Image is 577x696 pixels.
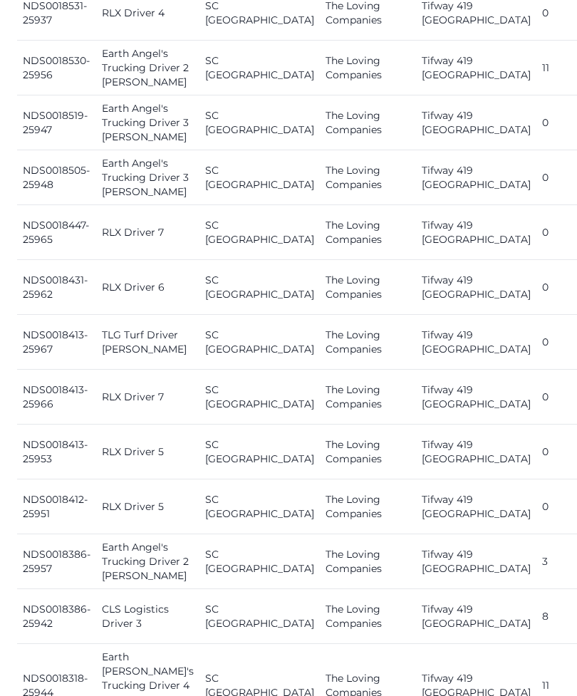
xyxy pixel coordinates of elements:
td: SC [GEOGRAPHIC_DATA] [199,315,320,370]
td: SC [GEOGRAPHIC_DATA] [199,41,320,95]
td: The Loving Companies [320,589,416,644]
td: The Loving Companies [320,260,416,315]
td: NDS0018431-25962 [17,260,96,315]
td: NDS0018530-25956 [17,41,96,95]
td: RLX Driver 5 [96,479,199,534]
td: SC [GEOGRAPHIC_DATA] [199,534,320,589]
td: RLX Driver 6 [96,260,199,315]
td: Tifway 419 [GEOGRAPHIC_DATA] [416,150,536,205]
td: NDS0018413-25967 [17,315,96,370]
td: RLX Driver 7 [96,205,199,260]
td: Tifway 419 [GEOGRAPHIC_DATA] [416,479,536,534]
td: SC [GEOGRAPHIC_DATA] [199,425,320,479]
td: Tifway 419 [GEOGRAPHIC_DATA] [416,425,536,479]
td: SC [GEOGRAPHIC_DATA] [199,95,320,150]
td: NDS0018505-25948 [17,150,96,205]
td: The Loving Companies [320,315,416,370]
td: NDS0018519-25947 [17,95,96,150]
td: Earth Angel's Trucking Driver 3 [PERSON_NAME] [96,150,199,205]
td: Tifway 419 [GEOGRAPHIC_DATA] [416,589,536,644]
td: NDS0018412-25951 [17,479,96,534]
td: Tifway 419 [GEOGRAPHIC_DATA] [416,205,536,260]
td: The Loving Companies [320,534,416,589]
td: RLX Driver 5 [96,425,199,479]
td: NDS0018413-25953 [17,425,96,479]
td: Tifway 419 [GEOGRAPHIC_DATA] [416,41,536,95]
td: NDS0018386-25942 [17,589,96,644]
td: CLS Logistics Driver 3 [96,589,199,644]
td: NDS0018413-25966 [17,370,96,425]
td: SC [GEOGRAPHIC_DATA] [199,479,320,534]
td: Tifway 419 [GEOGRAPHIC_DATA] [416,260,536,315]
td: NDS0018386-25957 [17,534,96,589]
td: SC [GEOGRAPHIC_DATA] [199,260,320,315]
td: Tifway 419 [GEOGRAPHIC_DATA] [416,95,536,150]
td: Earth Angel's Trucking Driver 2 [PERSON_NAME] [96,41,199,95]
td: SC [GEOGRAPHIC_DATA] [199,205,320,260]
td: NDS0018447-25965 [17,205,96,260]
td: Earth Angel's Trucking Driver 2 [PERSON_NAME] [96,534,199,589]
td: Tifway 419 [GEOGRAPHIC_DATA] [416,370,536,425]
td: Earth Angel's Trucking Driver 3 [PERSON_NAME] [96,95,199,150]
td: The Loving Companies [320,370,416,425]
td: The Loving Companies [320,479,416,534]
td: Tifway 419 [GEOGRAPHIC_DATA] [416,534,536,589]
td: The Loving Companies [320,41,416,95]
td: The Loving Companies [320,425,416,479]
td: RLX Driver 7 [96,370,199,425]
td: SC [GEOGRAPHIC_DATA] [199,589,320,644]
td: TLG Turf Driver [PERSON_NAME] [96,315,199,370]
td: The Loving Companies [320,95,416,150]
td: SC [GEOGRAPHIC_DATA] [199,370,320,425]
td: The Loving Companies [320,150,416,205]
td: The Loving Companies [320,205,416,260]
td: SC [GEOGRAPHIC_DATA] [199,150,320,205]
td: Tifway 419 [GEOGRAPHIC_DATA] [416,315,536,370]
